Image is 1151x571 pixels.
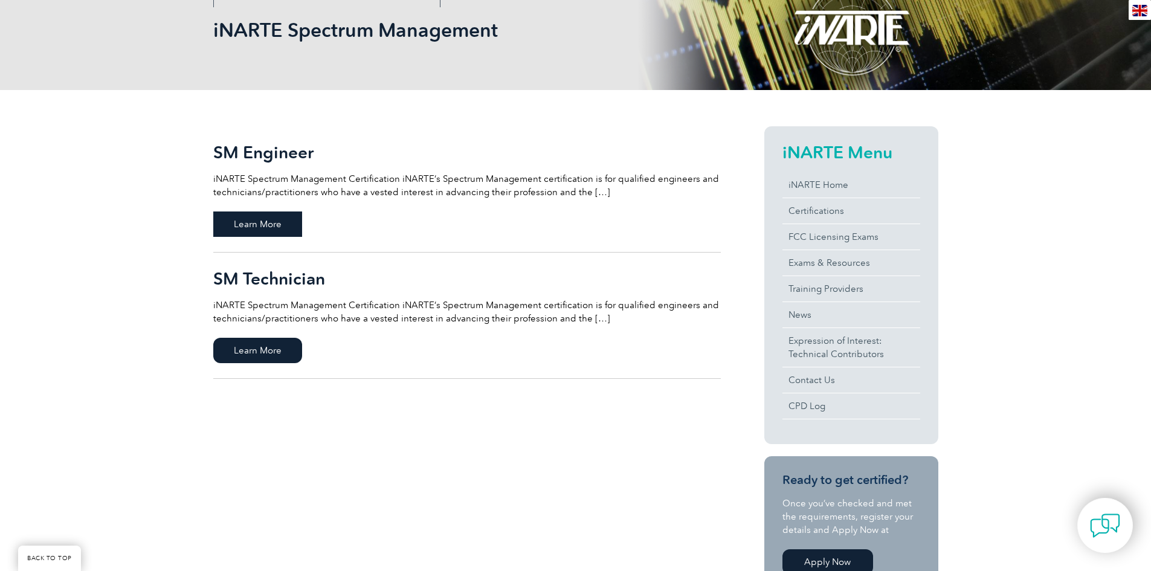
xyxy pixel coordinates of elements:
[782,143,920,162] h2: iNARTE Menu
[782,497,920,537] p: Once you’ve checked and met the requirements, register your details and Apply Now at
[782,393,920,419] a: CPD Log
[213,298,721,325] p: iNARTE Spectrum Management Certification iNARTE’s Spectrum Management certification is for qualif...
[213,211,302,237] span: Learn More
[782,250,920,276] a: Exams & Resources
[213,338,302,363] span: Learn More
[782,367,920,393] a: Contact Us
[213,18,677,42] h1: iNARTE Spectrum Management
[213,269,721,288] h2: SM Technician
[782,328,920,367] a: Expression of Interest:Technical Contributors
[782,473,920,488] h3: Ready to get certified?
[782,172,920,198] a: iNARTE Home
[1132,5,1147,16] img: en
[782,302,920,327] a: News
[782,276,920,302] a: Training Providers
[18,546,81,571] a: BACK TO TOP
[213,172,721,199] p: iNARTE Spectrum Management Certification iNARTE’s Spectrum Management certification is for qualif...
[782,198,920,224] a: Certifications
[782,224,920,250] a: FCC Licensing Exams
[213,143,721,162] h2: SM Engineer
[1090,511,1120,541] img: contact-chat.png
[213,126,721,253] a: SM Engineer iNARTE Spectrum Management Certification iNARTE’s Spectrum Management certification i...
[213,253,721,379] a: SM Technician iNARTE Spectrum Management Certification iNARTE’s Spectrum Management certification...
